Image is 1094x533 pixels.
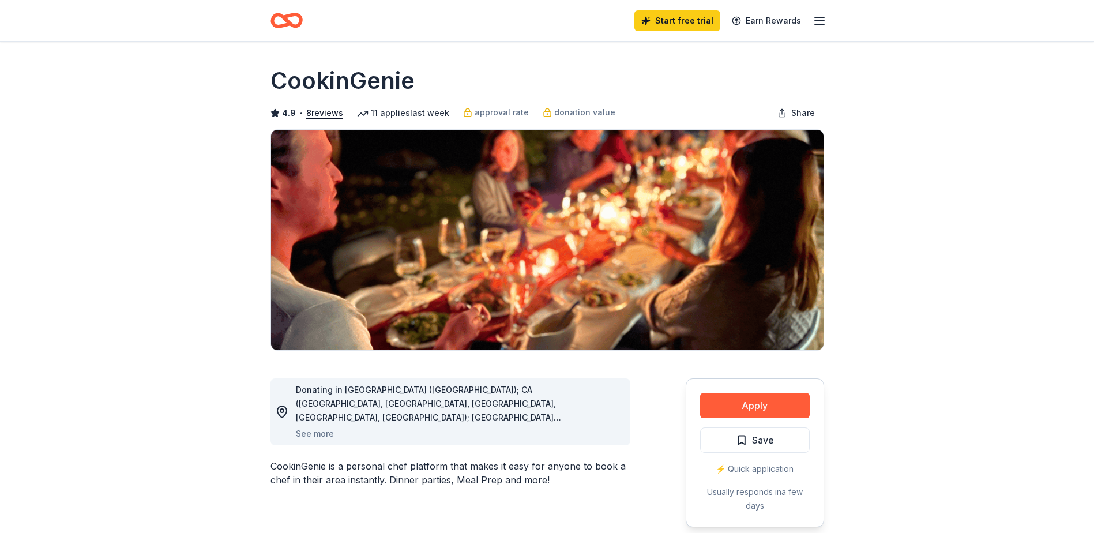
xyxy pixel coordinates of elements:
[296,427,334,441] button: See more
[475,106,529,119] span: approval rate
[700,485,810,513] div: Usually responds in a few days
[768,102,824,125] button: Share
[791,106,815,120] span: Share
[700,427,810,453] button: Save
[700,393,810,418] button: Apply
[299,108,303,118] span: •
[752,433,774,448] span: Save
[543,106,615,119] a: donation value
[725,10,808,31] a: Earn Rewards
[357,106,449,120] div: 11 applies last week
[271,130,824,350] img: Image for CookinGenie
[463,106,529,119] a: approval rate
[306,106,343,120] button: 8reviews
[554,106,615,119] span: donation value
[634,10,720,31] a: Start free trial
[700,462,810,476] div: ⚡️ Quick application
[270,65,415,97] h1: CookinGenie
[282,106,296,120] span: 4.9
[270,459,630,487] div: CookinGenie is a personal chef platform that makes it easy for anyone to book a chef in their are...
[270,7,303,34] a: Home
